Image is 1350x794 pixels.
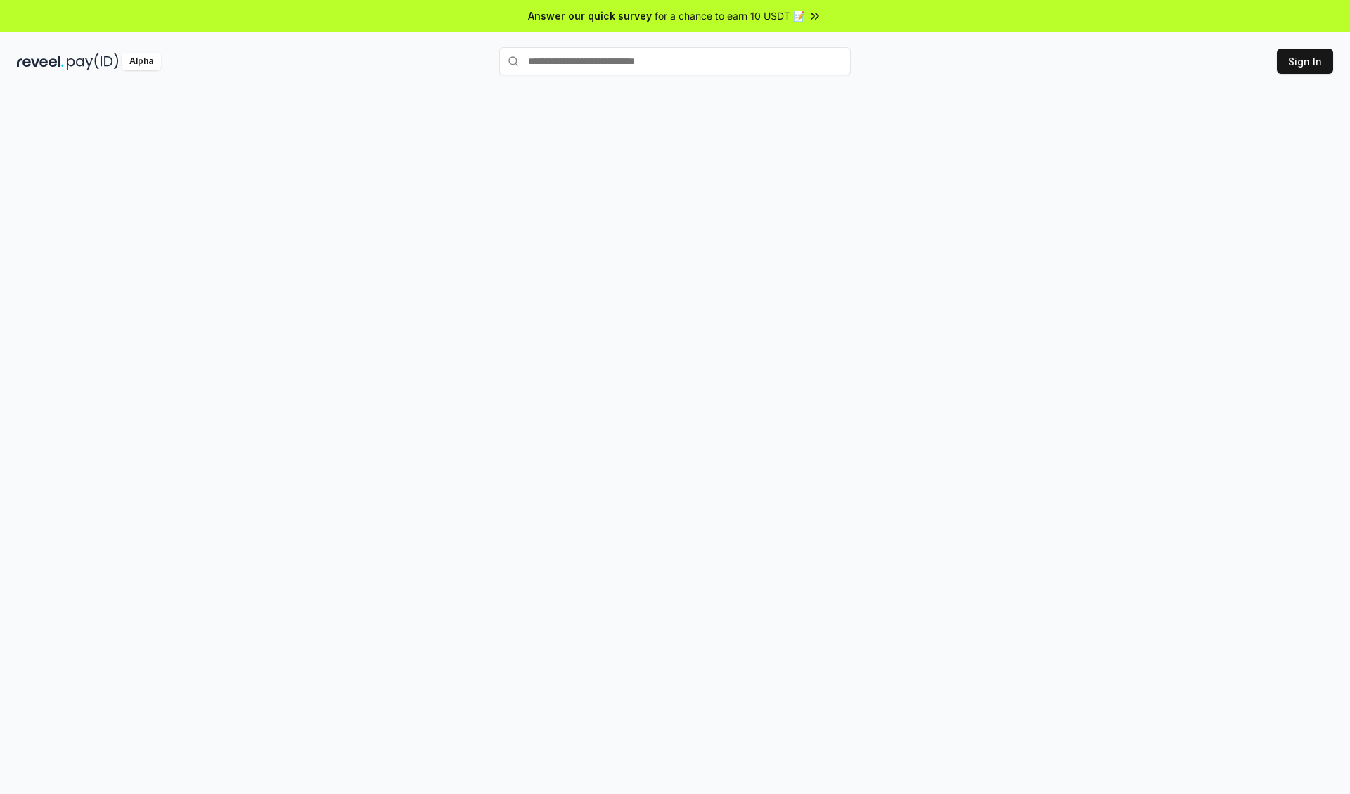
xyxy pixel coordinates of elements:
button: Sign In [1277,49,1333,74]
div: Alpha [122,53,161,70]
span: for a chance to earn 10 USDT 📝 [655,8,805,23]
img: pay_id [67,53,119,70]
img: reveel_dark [17,53,64,70]
span: Answer our quick survey [528,8,652,23]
